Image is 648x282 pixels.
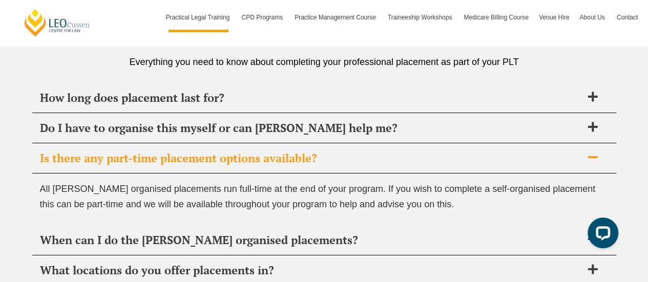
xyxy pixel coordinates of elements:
span: How long does placement last for? [40,91,582,105]
a: Traineeship Workshops [383,3,458,32]
span: All [PERSON_NAME] organised placements run full-time at the end of your program. If you wish to c... [40,184,596,210]
span: When can I do the [PERSON_NAME] organised placements? [40,233,582,247]
a: Practice Management Course [289,3,383,32]
span: Do I have to organise this myself or can [PERSON_NAME] help me? [40,121,582,135]
a: About Us [574,3,611,32]
a: Contact [612,3,643,32]
a: CPD Programs [236,3,289,32]
a: Venue Hire [534,3,574,32]
a: Medicare Billing Course [458,3,534,32]
a: Practical Legal Training [161,3,237,32]
span: Everything you need to know about completing your professional placement as part of your PLT [129,57,518,67]
span: Is there any part-time placement options available? [40,151,582,165]
a: [PERSON_NAME] Centre for Law [23,8,91,37]
span: What locations do you offer placements in? [40,263,582,277]
iframe: LiveChat chat widget [579,213,622,256]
